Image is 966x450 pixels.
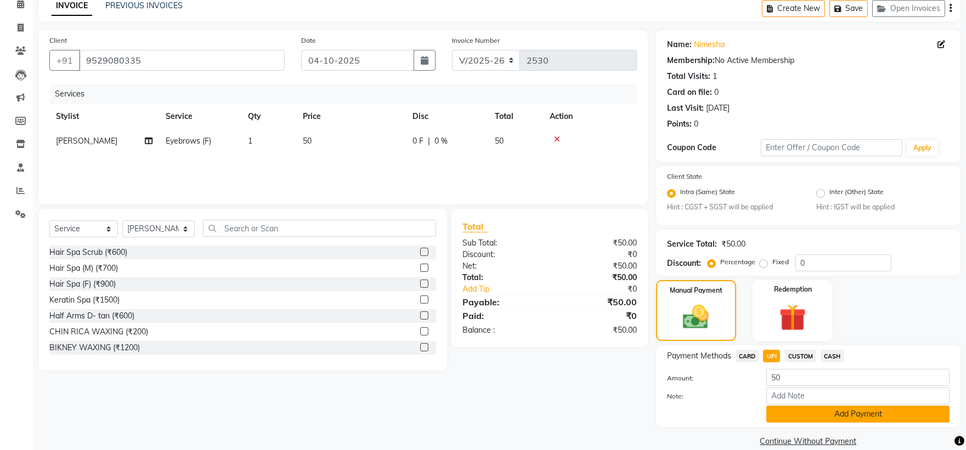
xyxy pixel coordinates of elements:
[720,257,755,267] label: Percentage
[550,309,645,322] div: ₹0
[675,302,717,332] img: _cash.svg
[771,301,815,334] img: _gift.svg
[406,104,488,129] th: Disc
[413,135,423,147] span: 0 F
[658,436,958,447] a: Continue Without Payment
[550,237,645,249] div: ₹50.00
[667,142,761,153] div: Coupon Code
[434,135,448,147] span: 0 %
[248,136,252,146] span: 1
[428,135,430,147] span: |
[706,102,730,114] div: [DATE]
[680,187,735,200] label: Intra (Same) State
[49,310,134,322] div: Half Arms D- tan (₹600)
[49,294,120,306] div: Keratin Spa (₹1500)
[766,406,950,423] button: Add Payment
[907,140,938,156] button: Apply
[454,309,550,322] div: Paid:
[454,295,550,309] div: Payable:
[550,324,645,336] div: ₹50.00
[296,104,406,129] th: Price
[659,391,759,401] label: Note:
[454,260,550,272] div: Net:
[667,258,701,269] div: Discount:
[667,118,692,130] div: Points:
[454,272,550,283] div: Total:
[241,104,296,129] th: Qty
[714,87,719,98] div: 0
[454,324,550,336] div: Balance :
[49,326,148,338] div: CHIN RICA WAXING (₹200)
[761,139,902,156] input: Enter Offer / Coupon Code
[784,350,816,362] span: CUSTOM
[105,1,183,10] a: PREVIOUS INVOICES
[667,39,692,50] div: Name:
[816,202,950,212] small: Hint : IGST will be applied
[670,286,722,295] label: Manual Payment
[166,136,211,146] span: Eyebrows (F)
[49,247,127,258] div: Hair Spa Scrub (₹600)
[49,278,116,290] div: Hair Spa (F) (₹900)
[49,263,118,274] div: Hair Spa (M) (₹700)
[454,249,550,260] div: Discount:
[667,202,800,212] small: Hint : CGST + SGST will be applied
[694,118,698,130] div: 0
[543,104,637,129] th: Action
[821,350,844,362] span: CASH
[49,342,140,354] div: BIKNEY WAXING (₹1200)
[49,36,67,45] label: Client
[667,238,717,250] div: Service Total:
[454,237,550,249] div: Sub Total:
[462,221,488,232] span: Total
[763,350,780,362] span: UPI
[667,102,704,114] div: Last Visit:
[301,36,316,45] label: Date
[452,36,500,45] label: Invoice Number
[50,84,645,104] div: Services
[303,136,312,146] span: 50
[550,295,645,309] div: ₹50.00
[766,388,950,405] input: Add Note
[454,283,566,295] a: Add Tip
[829,187,884,200] label: Inter (Other) State
[667,71,710,82] div: Total Visits:
[159,104,241,129] th: Service
[49,50,80,71] button: +91
[550,272,645,283] div: ₹50.00
[667,350,731,362] span: Payment Methods
[667,55,715,66] div: Membership:
[721,238,745,250] div: ₹50.00
[774,284,812,294] label: Redemption
[566,283,645,295] div: ₹0
[550,260,645,272] div: ₹50.00
[772,257,789,267] label: Fixed
[667,55,950,66] div: No Active Membership
[667,172,702,181] label: Client State
[736,350,759,362] span: CARD
[56,136,117,146] span: [PERSON_NAME]
[659,373,759,383] label: Amount:
[766,369,950,386] input: Amount
[550,249,645,260] div: ₹0
[79,50,285,71] input: Search by Name/Mobile/Email/Code
[713,71,717,82] div: 1
[694,39,725,50] a: Nimesha
[495,136,504,146] span: 50
[488,104,543,129] th: Total
[49,104,159,129] th: Stylist
[203,220,437,237] input: Search or Scan
[667,87,712,98] div: Card on file:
